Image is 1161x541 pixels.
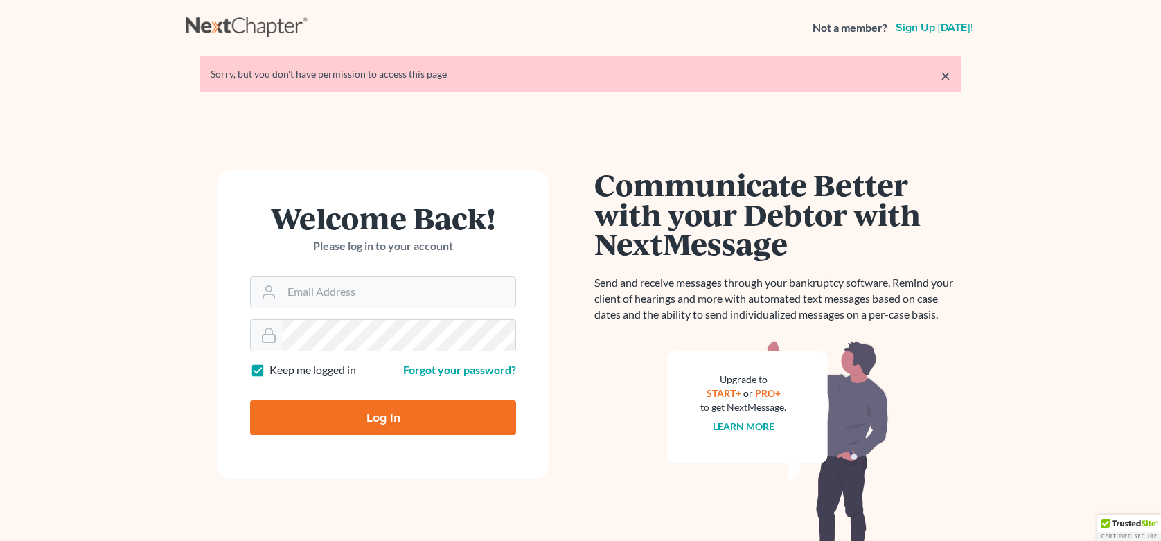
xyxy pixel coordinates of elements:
[250,238,516,254] p: Please log in to your account
[211,67,950,81] div: Sorry, but you don't have permission to access this page
[250,203,516,233] h1: Welcome Back!
[594,170,961,258] h1: Communicate Better with your Debtor with NextMessage
[743,387,753,399] span: or
[269,362,356,378] label: Keep me logged in
[700,400,786,414] div: to get NextMessage.
[941,67,950,84] a: ×
[594,275,961,323] p: Send and receive messages through your bankruptcy software. Remind your client of hearings and mo...
[707,387,741,399] a: START+
[713,420,774,432] a: Learn more
[250,400,516,435] input: Log In
[282,277,515,308] input: Email Address
[755,387,781,399] a: PRO+
[1097,515,1161,541] div: TrustedSite Certified
[700,373,786,387] div: Upgrade to
[893,22,975,33] a: Sign up [DATE]!
[813,20,887,36] strong: Not a member?
[403,363,516,376] a: Forgot your password?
